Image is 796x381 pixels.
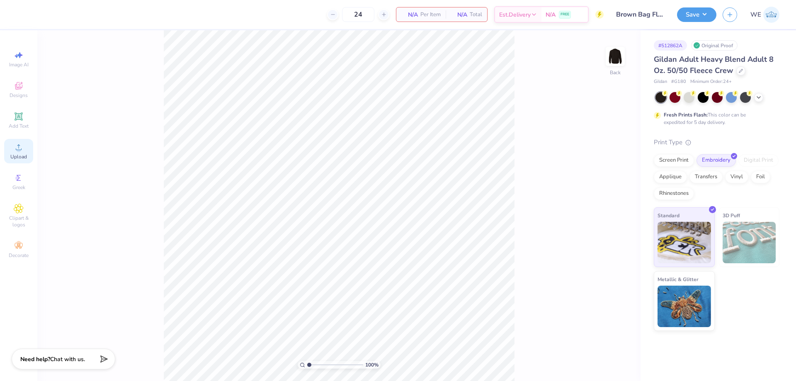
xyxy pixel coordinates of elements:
[10,153,27,160] span: Upload
[691,40,738,51] div: Original Proof
[677,7,716,22] button: Save
[689,171,723,183] div: Transfers
[658,275,699,284] span: Metallic & Glitter
[451,10,467,19] span: N/A
[561,12,569,17] span: FREE
[654,40,687,51] div: # 512862A
[654,187,694,200] div: Rhinestones
[690,78,732,85] span: Minimum Order: 24 +
[664,111,766,126] div: This color can be expedited for 5 day delivery.
[401,10,418,19] span: N/A
[654,154,694,167] div: Screen Print
[4,215,33,228] span: Clipart & logos
[750,10,761,19] span: WE
[664,112,708,118] strong: Fresh Prints Flash:
[20,355,50,363] strong: Need help?
[499,10,531,19] span: Est. Delivery
[723,211,740,220] span: 3D Puff
[751,171,770,183] div: Foil
[654,171,687,183] div: Applique
[723,222,776,263] img: 3D Puff
[607,48,624,65] img: Back
[763,7,779,23] img: Werrine Empeynado
[696,154,736,167] div: Embroidery
[654,138,779,147] div: Print Type
[725,171,748,183] div: Vinyl
[342,7,374,22] input: – –
[10,92,28,99] span: Designs
[654,54,774,75] span: Gildan Adult Heavy Blend Adult 8 Oz. 50/50 Fleece Crew
[365,361,379,369] span: 100 %
[658,222,711,263] img: Standard
[610,6,671,23] input: Untitled Design
[750,7,779,23] a: WE
[9,61,29,68] span: Image AI
[671,78,686,85] span: # G180
[738,154,779,167] div: Digital Print
[50,355,85,363] span: Chat with us.
[658,286,711,327] img: Metallic & Glitter
[658,211,680,220] span: Standard
[420,10,441,19] span: Per Item
[12,184,25,191] span: Greek
[9,123,29,129] span: Add Text
[610,69,621,76] div: Back
[546,10,556,19] span: N/A
[470,10,482,19] span: Total
[9,252,29,259] span: Decorate
[654,78,667,85] span: Gildan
